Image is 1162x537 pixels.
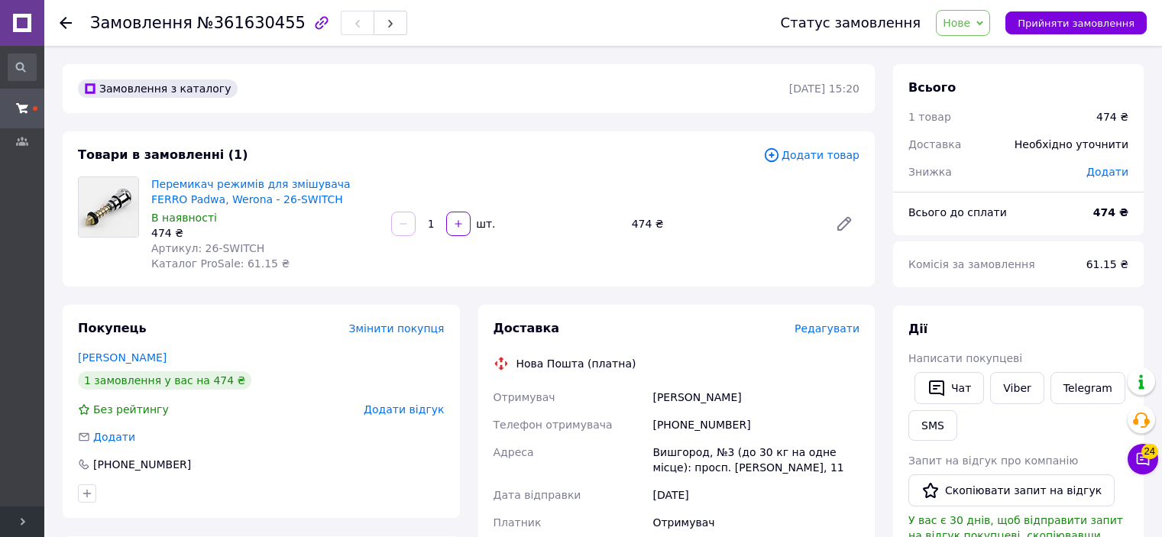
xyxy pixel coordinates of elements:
span: Редагувати [795,322,859,335]
a: Viber [990,372,1044,404]
span: Запит на відгук про компанію [908,455,1078,467]
div: шт. [472,216,497,231]
span: В наявності [151,212,217,224]
div: 474 ₴ [151,225,379,241]
div: [DATE] [649,481,863,509]
div: Вишгород, №3 (до 30 кг на одне місце): просп. [PERSON_NAME], 11 [649,438,863,481]
div: Повернутися назад [60,15,72,31]
a: Перемикач режимів для змішувача FERRO Padwa, Werona - 26-SWITCH [151,178,351,205]
div: Отримувач [649,509,863,536]
span: Нове [943,17,970,29]
span: Комісія за замовлення [908,258,1035,270]
span: Отримувач [494,391,555,403]
span: №361630455 [197,14,306,32]
button: Прийняти замовлення [1005,11,1147,34]
div: [PHONE_NUMBER] [649,411,863,438]
span: Додати [93,431,135,443]
span: Дата відправки [494,489,581,501]
span: Змінити покупця [349,322,445,335]
div: [PHONE_NUMBER] [92,457,193,472]
div: Нова Пошта (платна) [513,356,640,371]
div: [PERSON_NAME] [649,383,863,411]
a: Telegram [1050,372,1125,404]
div: 474 ₴ [1096,109,1128,125]
a: Редагувати [829,209,859,239]
span: 1 товар [908,111,951,123]
span: Артикул: 26-SWITCH [151,242,264,254]
span: Додати [1086,166,1128,178]
span: Покупець [78,321,147,335]
span: Додати відгук [364,403,444,416]
span: Доставка [908,138,961,150]
div: Необхідно уточнити [1005,128,1138,161]
time: [DATE] 15:20 [789,82,859,95]
span: Товари в замовленні (1) [78,147,248,162]
a: [PERSON_NAME] [78,351,167,364]
span: Платник [494,516,542,529]
span: Знижка [908,166,952,178]
div: Статус замовлення [781,15,921,31]
span: Прийняти замовлення [1018,18,1134,29]
span: 24 [1141,444,1158,459]
div: 1 замовлення у вас на 474 ₴ [78,371,251,390]
div: 474 ₴ [626,213,823,235]
span: Телефон отримувача [494,419,613,431]
span: Доставка [494,321,560,335]
span: Без рейтингу [93,403,169,416]
span: Всього до сплати [908,206,1007,218]
span: Додати товар [763,147,859,163]
button: Чат [914,372,984,404]
span: Написати покупцеві [908,352,1022,364]
b: 474 ₴ [1093,206,1128,218]
span: Дії [908,322,927,336]
span: Адреса [494,446,534,458]
button: Скопіювати запит на відгук [908,474,1115,506]
button: Чат з покупцем24 [1128,444,1158,474]
button: SMS [908,410,957,441]
span: Каталог ProSale: 61.15 ₴ [151,257,290,270]
img: Перемикач режимів для змішувача FERRO Padwa, Werona - 26-SWITCH [79,177,138,237]
span: Всього [908,80,956,95]
span: Замовлення [90,14,193,32]
span: 61.15 ₴ [1086,258,1128,270]
div: Замовлення з каталогу [78,79,238,98]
